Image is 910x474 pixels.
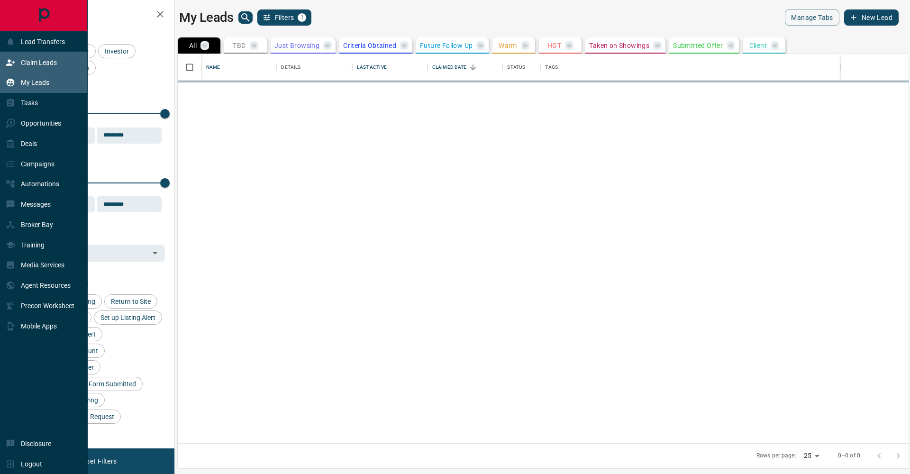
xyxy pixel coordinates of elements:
[72,453,123,469] button: Reset Filters
[838,452,860,460] p: 0–0 of 0
[343,42,396,49] p: Criteria Obtained
[352,54,427,81] div: Last Active
[502,54,540,81] div: Status
[257,9,312,26] button: Filters1
[108,298,154,305] span: Return to Site
[299,14,305,21] span: 1
[507,54,525,81] div: Status
[238,11,253,24] button: search button
[800,449,823,463] div: 25
[428,54,502,81] div: Claimed Date
[545,54,558,81] div: Tags
[148,246,162,260] button: Open
[201,54,276,81] div: Name
[101,47,132,55] span: Investor
[274,42,319,49] p: Just Browsing
[547,42,561,49] p: HOT
[589,42,649,49] p: Taken on Showings
[276,54,352,81] div: Details
[420,42,473,49] p: Future Follow Up
[499,42,517,49] p: Warm
[844,9,899,26] button: New Lead
[540,54,841,81] div: Tags
[466,61,480,74] button: Sort
[98,44,136,58] div: Investor
[749,42,767,49] p: Client
[432,54,467,81] div: Claimed Date
[756,452,796,460] p: Rows per page:
[206,54,220,81] div: Name
[97,314,159,321] span: Set up Listing Alert
[785,9,839,26] button: Manage Tabs
[233,42,246,49] p: TBD
[357,54,386,81] div: Last Active
[94,310,162,325] div: Set up Listing Alert
[189,42,197,49] p: All
[104,294,157,309] div: Return to Site
[673,42,723,49] p: Submitted Offer
[179,10,234,25] h1: My Leads
[281,54,300,81] div: Details
[30,9,165,21] h2: Filters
